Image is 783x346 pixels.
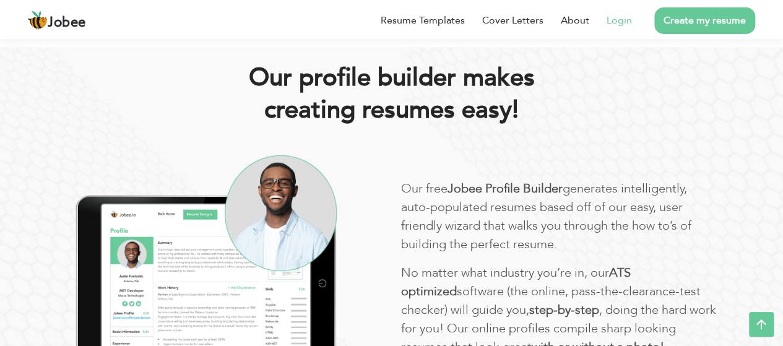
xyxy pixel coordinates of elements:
[482,13,543,28] a: Cover Letters
[48,16,86,30] span: Jobee
[654,7,755,34] a: Create my resume
[448,180,563,197] b: Jobee Proﬁle Builder
[529,301,599,318] b: step-by-step
[28,11,86,30] a: Jobee
[381,13,465,28] a: Resume Templates
[28,11,48,30] img: jobee.io
[607,13,632,28] a: Login
[401,179,717,254] p: Our free generates intelligently, auto-populated resumes based off of our easy, user friendly wiz...
[561,13,589,28] a: About
[58,62,726,126] h2: Our proﬁle builder makes creating resumes easy!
